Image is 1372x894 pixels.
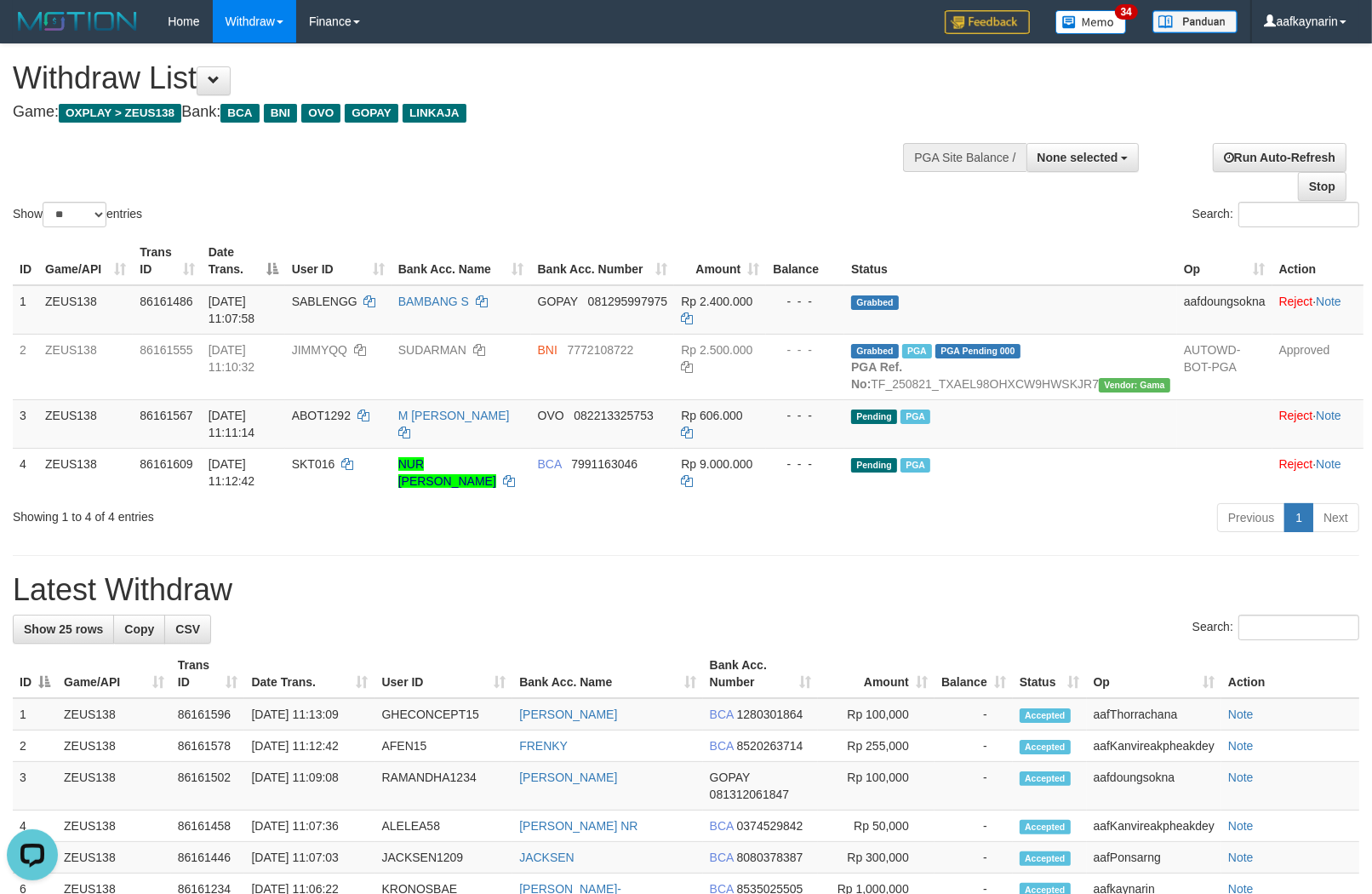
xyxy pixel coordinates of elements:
[851,295,899,310] span: Grabbed
[392,237,531,285] th: Bank Acc. Name: activate to sort column ascending
[1152,10,1238,33] img: panduan.png
[244,811,374,842] td: [DATE] 11:07:36
[681,409,742,422] span: Rp 606.000
[571,457,637,471] span: Copy 7991163046 to clipboard
[538,457,562,471] span: BCA
[13,762,57,811] td: 3
[681,295,752,308] span: Rp 2.400.000
[375,650,513,698] th: User ID: activate to sort column ascending
[519,819,637,833] a: [PERSON_NAME] NR
[38,399,133,448] td: ZEUS138
[38,285,133,335] td: ZEUS138
[935,762,1013,811] td: -
[1272,448,1363,496] td: ·
[903,143,1026,172] div: PGA Site Balance /
[171,762,245,811] td: 86161502
[1228,819,1254,833] a: Note
[220,104,259,123] span: BCA
[1087,698,1221,731] td: aafThorrachana
[38,334,133,399] td: ZEUS138
[818,731,935,762] td: Rp 255,000
[13,237,38,285] th: ID
[1316,295,1341,308] a: Note
[766,237,844,285] th: Balance
[900,458,930,473] span: Marked by aafkaynarin
[164,615,211,644] a: CSV
[133,237,201,285] th: Trans ID: activate to sort column ascending
[171,811,245,842] td: 86161458
[13,615,114,644] a: Show 25 rows
[13,650,57,698] th: ID: activate to sort column descending
[851,344,899,358] span: Grabbed
[175,622,200,636] span: CSV
[538,343,557,357] span: BNI
[140,295,192,308] span: 86161486
[935,698,1013,731] td: -
[1238,202,1359,227] input: Search:
[292,343,347,357] span: JIMMYQQ
[902,344,932,358] span: Marked by aafkaynarin
[519,708,617,721] a: [PERSON_NAME]
[1272,399,1363,448] td: ·
[1020,820,1071,834] span: Accepted
[345,104,398,123] span: GOPAY
[1038,151,1118,164] span: None selected
[710,708,734,721] span: BCA
[710,739,734,753] span: BCA
[1238,615,1359,640] input: Search:
[818,762,935,811] td: Rp 100,000
[171,698,245,731] td: 86161596
[57,811,171,842] td: ZEUS138
[1272,285,1363,335] td: ·
[292,409,351,422] span: ABOT1292
[43,202,106,227] select: Showentries
[1087,811,1221,842] td: aafKanvireakpheakdey
[737,851,803,864] span: Copy 8080378387 to clipboard
[375,762,513,811] td: RAMANDHA1234
[773,293,837,310] div: - - -
[244,842,374,874] td: [DATE] 11:07:03
[209,457,255,488] span: [DATE] 11:12:42
[851,360,902,391] b: PGA Ref. No:
[588,295,667,308] span: Copy 081295997975 to clipboard
[1228,739,1254,753] a: Note
[512,650,702,698] th: Bank Acc. Name: activate to sort column ascending
[140,343,192,357] span: 86161555
[38,448,133,496] td: ZEUS138
[301,104,340,123] span: OVO
[674,237,766,285] th: Amount: activate to sort column ascending
[1177,285,1272,335] td: aafdoungsokna
[171,650,245,698] th: Trans ID: activate to sort column ascending
[737,819,803,833] span: Copy 0374529842 to clipboard
[851,410,897,424] span: Pending
[7,7,58,58] button: Open LiveChat chat widget
[244,762,374,811] td: [DATE] 11:09:08
[375,842,513,874] td: JACKSEN1209
[285,237,392,285] th: User ID: activate to sort column ascending
[935,731,1013,762] td: -
[113,615,165,644] a: Copy
[244,698,374,731] td: [DATE] 11:13:09
[1087,762,1221,811] td: aafdoungsokna
[57,842,171,874] td: ZEUS138
[935,842,1013,874] td: -
[1013,650,1087,698] th: Status: activate to sort column ascending
[1272,334,1363,399] td: Approved
[13,573,1359,607] h1: Latest Withdraw
[140,457,192,471] span: 86161609
[1217,503,1285,532] a: Previous
[773,407,837,424] div: - - -
[375,731,513,762] td: AFEN15
[38,237,133,285] th: Game/API: activate to sort column ascending
[818,698,935,731] td: Rp 100,000
[703,650,818,698] th: Bank Acc. Number: activate to sort column ascending
[1099,378,1170,393] span: Vendor URL: https://trx31.1velocity.biz
[710,771,750,784] span: GOPAY
[140,409,192,422] span: 86161567
[13,104,898,121] h4: Game: Bank:
[1316,409,1341,422] a: Note
[1020,708,1071,723] span: Accepted
[13,399,38,448] td: 3
[935,344,1020,358] span: PGA Pending
[1228,771,1254,784] a: Note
